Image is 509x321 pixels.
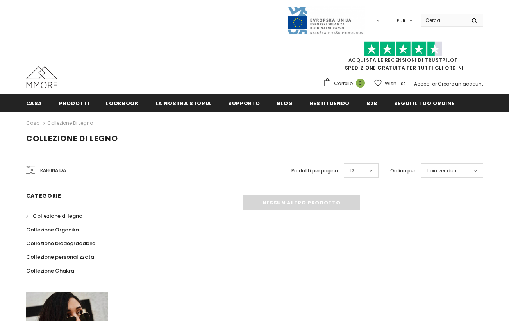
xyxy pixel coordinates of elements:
a: Restituendo [310,94,350,112]
span: Casa [26,100,43,107]
a: Wish List [374,77,405,90]
span: Wish List [385,80,405,88]
span: Collezione di legno [26,133,118,144]
span: Collezione Organika [26,226,79,233]
span: Collezione personalizzata [26,253,94,261]
a: Casa [26,94,43,112]
a: Accedi [414,81,431,87]
span: La nostra storia [155,100,211,107]
input: Search Site [421,14,466,26]
a: B2B [366,94,377,112]
span: or [432,81,437,87]
span: Blog [277,100,293,107]
label: Prodotti per pagina [291,167,338,175]
span: Segui il tuo ordine [394,100,454,107]
span: 0 [356,79,365,88]
span: Prodotti [59,100,89,107]
span: Collezione Chakra [26,267,74,274]
a: Segui il tuo ordine [394,94,454,112]
a: Blog [277,94,293,112]
span: supporto [228,100,260,107]
img: Fidati di Pilot Stars [364,41,442,57]
label: Ordina per [390,167,415,175]
span: B2B [366,100,377,107]
a: Collezione Chakra [26,264,74,278]
a: Prodotti [59,94,89,112]
span: Collezione biodegradabile [26,240,95,247]
span: Lookbook [106,100,138,107]
a: supporto [228,94,260,112]
span: Raffina da [40,166,66,175]
a: Creare un account [438,81,483,87]
a: Lookbook [106,94,138,112]
a: Collezione di legno [26,209,82,223]
a: La nostra storia [155,94,211,112]
a: Casa [26,118,40,128]
span: Restituendo [310,100,350,107]
span: I più venduti [427,167,456,175]
a: Acquista le recensioni di TrustPilot [348,57,458,63]
img: Casi MMORE [26,66,57,88]
a: Javni Razpis [287,17,365,23]
img: Javni Razpis [287,6,365,35]
span: Carrello [334,80,353,88]
span: Collezione di legno [33,212,82,220]
a: Carrello 0 [323,78,369,90]
span: 12 [350,167,354,175]
span: Categorie [26,192,61,200]
span: SPEDIZIONE GRATUITA PER TUTTI GLI ORDINI [323,45,483,71]
a: Collezione personalizzata [26,250,94,264]
a: Collezione biodegradabile [26,237,95,250]
a: Collezione Organika [26,223,79,237]
a: Collezione di legno [47,120,93,126]
span: EUR [396,17,406,25]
